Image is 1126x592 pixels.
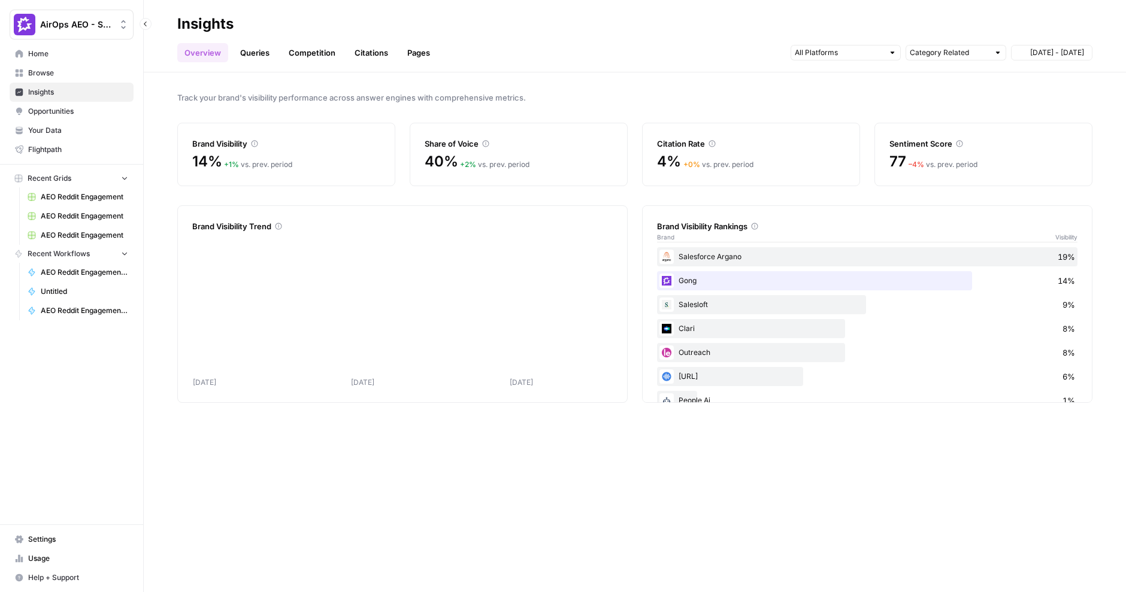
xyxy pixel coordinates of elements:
[659,250,674,264] img: e001jt87q6ctylcrzboubucy6uux
[10,140,134,159] a: Flightpath
[224,160,239,169] span: + 1 %
[659,393,674,408] img: m91aa644vh47mb0y152o0kapheco
[10,44,134,63] a: Home
[10,245,134,263] button: Recent Workflows
[659,297,674,312] img: vpq3xj2nnch2e2ivhsgwmf7hbkjf
[14,14,35,35] img: AirOps AEO - Single Brand (Gong) Logo
[425,152,458,171] span: 40%
[41,267,128,278] span: AEO Reddit Engagement - Fork
[683,159,753,170] div: vs. prev. period
[657,232,674,242] span: Brand
[795,47,883,59] input: All Platforms
[10,10,134,40] button: Workspace: AirOps AEO - Single Brand (Gong)
[909,160,924,169] span: – 4 %
[22,263,134,282] a: AEO Reddit Engagement - Fork
[10,568,134,587] button: Help + Support
[41,286,128,297] span: Untitled
[28,534,128,545] span: Settings
[10,169,134,187] button: Recent Grids
[657,152,681,171] span: 4%
[889,138,1077,150] div: Sentiment Score
[28,248,90,259] span: Recent Workflows
[351,378,374,387] tspan: [DATE]
[657,343,1077,362] div: Outreach
[659,321,674,336] img: h6qlr8a97mop4asab8l5qtldq2wv
[659,274,674,288] img: w6cjb6u2gvpdnjw72qw8i2q5f3eb
[28,68,128,78] span: Browse
[177,43,228,62] a: Overview
[659,345,674,360] img: w5j8drkl6vorx9oircl0z03rjk9p
[40,19,113,31] span: AirOps AEO - Single Brand (Gong)
[41,230,128,241] span: AEO Reddit Engagement
[657,367,1077,386] div: [URL]
[347,43,395,62] a: Citations
[1030,47,1084,58] span: [DATE] - [DATE]
[10,121,134,140] a: Your Data
[28,125,128,136] span: Your Data
[28,572,128,583] span: Help + Support
[1011,45,1092,60] button: [DATE] - [DATE]
[1063,347,1075,359] span: 8%
[177,14,234,34] div: Insights
[510,378,533,387] tspan: [DATE]
[10,83,134,102] a: Insights
[281,43,343,62] a: Competition
[1063,323,1075,335] span: 8%
[657,247,1077,266] div: Salesforce Argano
[657,391,1077,410] div: People Ai
[22,282,134,301] a: Untitled
[657,220,1077,232] div: Brand Visibility Rankings
[22,187,134,207] a: AEO Reddit Engagement
[910,47,989,59] input: Category Related
[425,138,613,150] div: Share of Voice
[657,319,1077,338] div: Clari
[28,173,71,184] span: Recent Grids
[28,144,128,155] span: Flightpath
[28,87,128,98] span: Insights
[41,211,128,221] span: AEO Reddit Engagement
[889,152,906,171] span: 77
[193,378,216,387] tspan: [DATE]
[22,207,134,226] a: AEO Reddit Engagement
[10,549,134,568] a: Usage
[41,305,128,316] span: AEO Reddit Engagement - Fork
[1055,232,1077,242] span: Visibility
[224,159,292,170] div: vs. prev. period
[1063,394,1075,406] span: 1%
[28,553,128,564] span: Usage
[657,138,845,150] div: Citation Rate
[683,160,700,169] span: + 0 %
[909,159,977,170] div: vs. prev. period
[192,220,613,232] div: Brand Visibility Trend
[28,106,128,117] span: Opportunities
[192,138,380,150] div: Brand Visibility
[657,271,1077,290] div: Gong
[460,160,476,169] span: + 2 %
[22,226,134,245] a: AEO Reddit Engagement
[400,43,437,62] a: Pages
[659,369,674,384] img: khqciriqz2uga3pxcoz8d1qji9pc
[1063,371,1075,382] span: 6%
[1063,299,1075,311] span: 9%
[10,530,134,549] a: Settings
[10,63,134,83] a: Browse
[28,48,128,59] span: Home
[1058,275,1075,287] span: 14%
[460,159,529,170] div: vs. prev. period
[192,152,222,171] span: 14%
[10,102,134,121] a: Opportunities
[1058,251,1075,263] span: 19%
[177,92,1092,104] span: Track your brand's visibility performance across answer engines with comprehensive metrics.
[657,295,1077,314] div: Salesloft
[41,192,128,202] span: AEO Reddit Engagement
[233,43,277,62] a: Queries
[22,301,134,320] a: AEO Reddit Engagement - Fork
